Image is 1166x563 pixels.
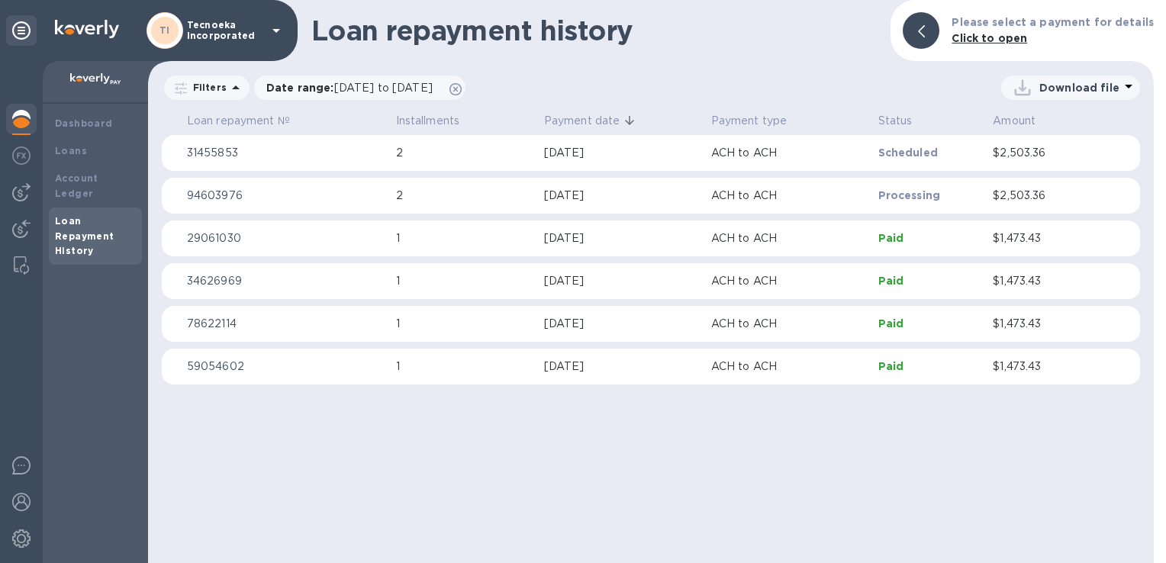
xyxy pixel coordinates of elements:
[396,316,532,332] p: 1
[544,230,699,246] div: [DATE]
[55,215,114,257] b: Loan Repayment History
[187,81,227,94] p: Filters
[187,273,384,289] p: 34626969
[711,145,866,161] p: ACH to ACH
[544,188,699,204] div: [DATE]
[878,188,981,203] p: Processing
[6,15,37,46] div: Unpin categories
[396,113,460,129] p: Installments
[711,188,866,204] p: ACH to ACH
[711,113,807,129] span: Payment type
[711,113,788,129] p: Payment type
[878,273,981,288] p: Paid
[544,316,699,332] div: [DATE]
[187,359,384,375] p: 59054602
[878,145,981,160] p: Scheduled
[952,16,1154,28] b: Please select a payment for details
[544,359,699,375] div: [DATE]
[266,80,440,95] p: Date range :
[159,24,170,36] b: TI
[396,188,532,204] p: 2
[993,188,1096,204] p: $2,503.36
[544,145,699,161] div: [DATE]
[187,113,310,129] span: Loan repayment №
[1039,80,1119,95] p: Download file
[878,316,981,331] p: Paid
[711,273,866,289] p: ACH to ACH
[993,230,1096,246] p: $1,473.43
[12,146,31,165] img: Foreign exchange
[544,113,640,129] span: Payment date
[878,113,932,129] span: Status
[993,113,1055,129] span: Amount
[187,113,290,129] p: Loan repayment №
[187,145,384,161] p: 31455853
[187,230,384,246] p: 29061030
[396,359,532,375] p: 1
[334,82,433,94] span: [DATE] to [DATE]
[396,113,480,129] span: Installments
[55,20,119,38] img: Logo
[711,316,866,332] p: ACH to ACH
[544,273,699,289] div: [DATE]
[396,273,532,289] p: 1
[878,359,981,374] p: Paid
[55,145,87,156] b: Loans
[254,76,465,100] div: Date range:[DATE] to [DATE]
[993,359,1096,375] p: $1,473.43
[187,188,384,204] p: 94603976
[55,172,98,199] b: Account Ledger
[187,316,384,332] p: 78622114
[711,230,866,246] p: ACH to ACH
[711,359,866,375] p: ACH to ACH
[55,117,113,129] b: Dashboard
[993,316,1096,332] p: $1,473.43
[311,14,878,47] h1: Loan repayment history
[187,20,263,41] p: Tecnoeka Incorporated
[878,230,981,246] p: Paid
[993,273,1096,289] p: $1,473.43
[396,145,532,161] p: 2
[952,32,1027,44] b: Click to open
[993,145,1096,161] p: $2,503.36
[993,113,1036,129] p: Amount
[396,230,532,246] p: 1
[544,113,620,129] p: Payment date
[878,113,913,129] p: Status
